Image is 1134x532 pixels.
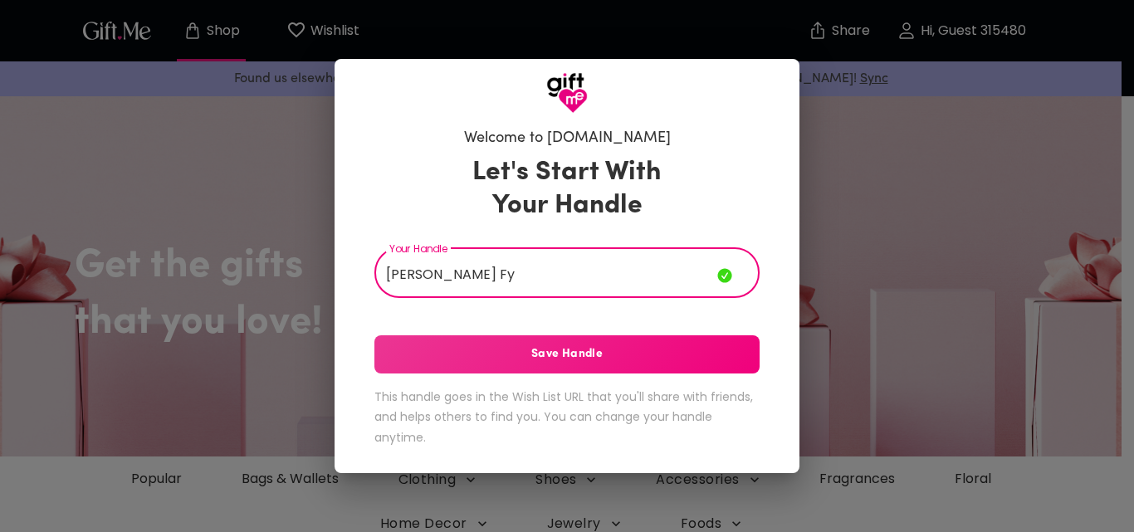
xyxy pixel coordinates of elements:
h3: Let's Start With Your Handle [452,156,682,222]
h6: Welcome to [DOMAIN_NAME] [464,129,671,149]
span: Save Handle [374,345,760,364]
button: Save Handle [374,335,760,373]
h6: This handle goes in the Wish List URL that you'll share with friends, and helps others to find yo... [374,387,760,448]
input: Your Handle [374,251,717,298]
img: GiftMe Logo [546,72,588,114]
